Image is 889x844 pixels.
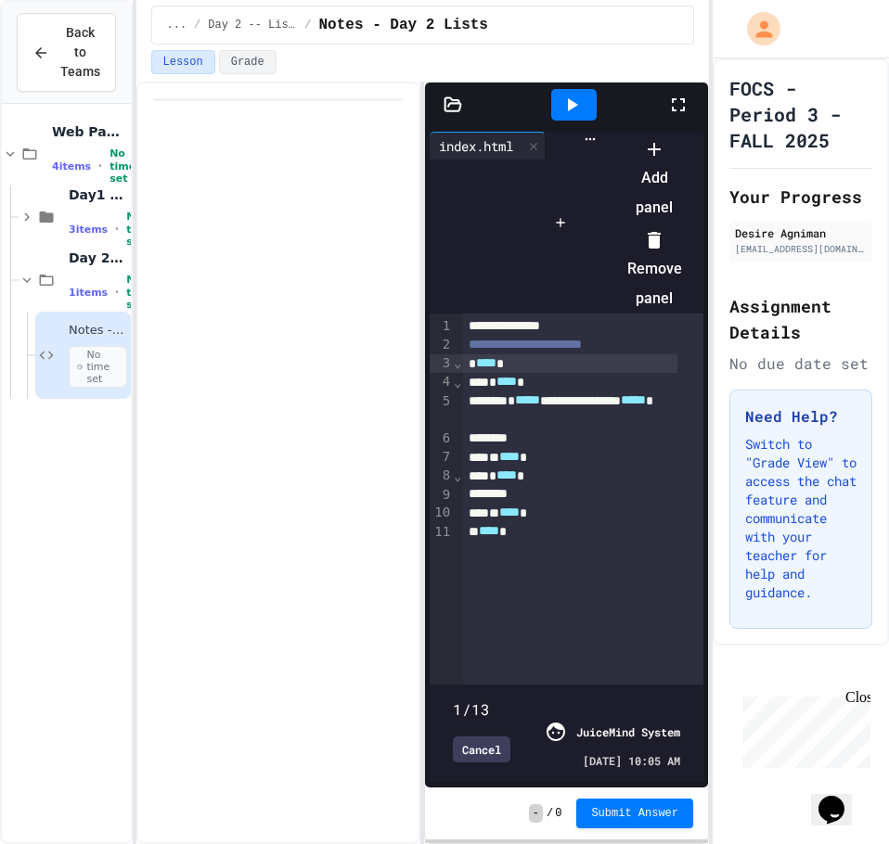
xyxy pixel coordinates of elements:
div: 7 [430,448,453,467]
span: • [115,222,119,237]
div: 11 [430,523,453,542]
p: Switch to "Grade View" to access the chat feature and communicate with your teacher for help and ... [745,435,857,602]
span: / [194,18,200,32]
div: 6 [430,429,453,448]
span: Back to Teams [60,23,100,82]
div: [EMAIL_ADDRESS][DOMAIN_NAME] [735,242,867,256]
button: Grade [219,50,277,74]
iframe: chat widget [735,689,870,768]
div: My Account [728,7,785,50]
span: No time set [126,274,152,311]
h2: Assignment Details [729,293,872,345]
div: 9 [430,486,453,505]
div: Cancel [453,736,510,762]
span: No time set [69,346,127,389]
span: Fold line [453,355,462,370]
div: 2 [430,336,453,354]
span: Fold line [453,468,462,483]
span: Notes - Day 2 Lists [319,14,488,36]
div: 5 [430,392,453,430]
h2: Your Progress [729,184,872,210]
button: Lesson [151,50,215,74]
span: Fold line [453,375,462,390]
div: 4 [430,373,453,391]
span: Day 2 -- Lists Plus... [208,18,297,32]
span: / [304,18,311,32]
span: / [547,806,553,821]
span: No time set [110,147,135,185]
div: Chat with us now!Close [7,7,128,118]
span: • [98,159,102,173]
div: 10 [430,504,453,522]
span: Web Pages [52,123,127,140]
span: No time set [126,211,152,248]
div: index.html [430,136,522,156]
iframe: chat widget [811,770,870,825]
h1: FOCS - Period 3 - FALL 2025 [729,75,872,153]
div: 3 [430,354,453,373]
div: No due date set [729,352,872,375]
span: 0 [555,806,561,821]
h3: Need Help? [745,405,857,428]
span: - [529,804,543,823]
span: 1 items [69,287,108,299]
span: Notes - Day 2 Lists [69,323,127,339]
span: • [115,285,119,300]
div: 1 [430,317,453,336]
li: Remove panel [624,224,685,313]
span: 3 items [69,224,108,236]
span: 4 items [52,160,91,173]
div: index.html [430,132,546,160]
div: JuiceMind System [576,723,680,740]
span: Day 2 -- Lists Plus... [69,249,127,266]
span: Day1 -- My First Page [69,186,127,203]
button: Submit Answer [576,799,693,828]
span: ... [167,18,187,32]
button: Back to Teams [17,13,116,92]
div: 1/13 [453,698,680,721]
span: [DATE] 10:05 AM [583,752,680,769]
div: 8 [430,467,453,485]
div: Desire Agniman [735,224,867,241]
li: Add panel [624,134,685,223]
span: Submit Answer [591,806,678,821]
